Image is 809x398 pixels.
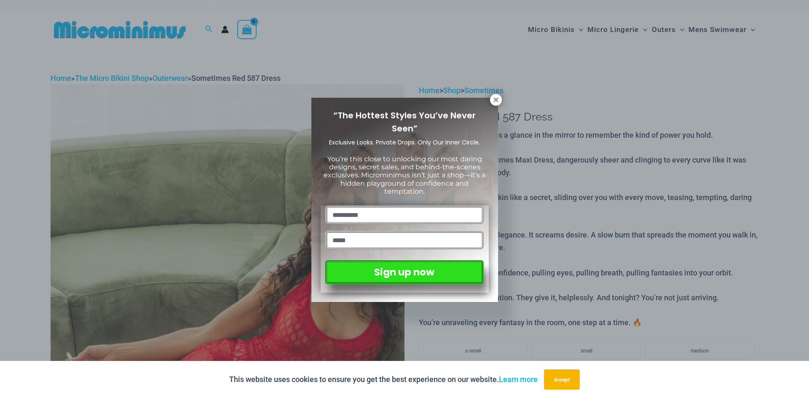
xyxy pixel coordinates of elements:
[499,375,538,384] a: Learn more
[490,94,502,106] button: Close
[324,155,485,195] span: You’re this close to unlocking our most daring designs, secret sales, and behind-the-scenes exclu...
[329,138,480,147] span: Exclusive Looks. Private Drops. Only Our Inner Circle.
[544,369,580,390] button: Accept
[229,373,538,386] p: This website uses cookies to ensure you get the best experience on our website.
[333,110,476,134] span: “The Hottest Styles You’ve Never Seen”
[325,260,483,284] button: Sign up now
